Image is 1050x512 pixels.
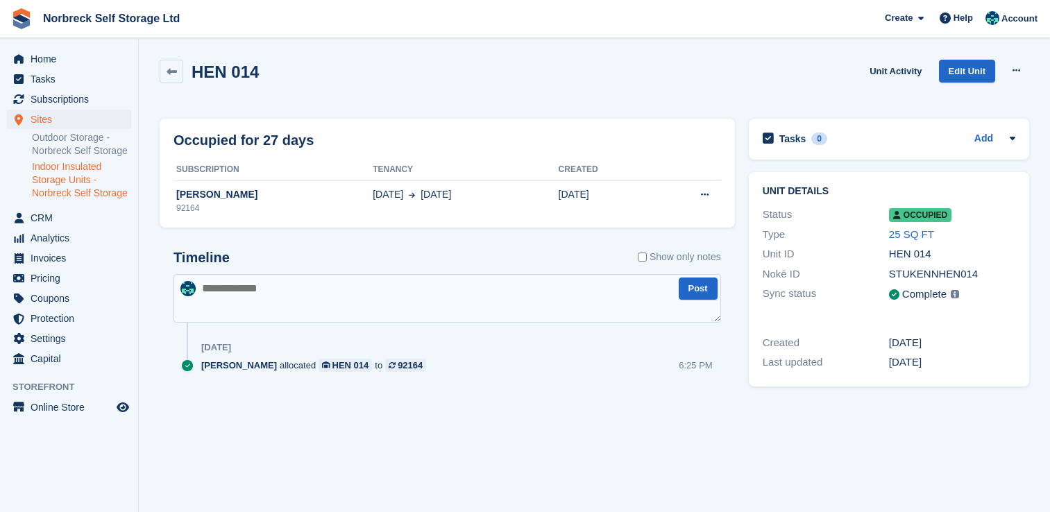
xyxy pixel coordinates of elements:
[173,250,230,266] h2: Timeline
[7,49,131,69] a: menu
[7,69,131,89] a: menu
[763,227,889,243] div: Type
[7,268,131,288] a: menu
[7,110,131,129] a: menu
[974,131,993,147] a: Add
[12,380,138,394] span: Storefront
[115,399,131,416] a: Preview store
[37,7,185,30] a: Norbreck Self Storage Ltd
[559,159,652,181] th: Created
[31,69,114,89] span: Tasks
[1001,12,1038,26] span: Account
[31,268,114,288] span: Pricing
[201,359,433,372] div: allocated to
[7,309,131,328] a: menu
[32,131,131,157] a: Outdoor Storage - Norbreck Self Storage
[201,342,231,353] div: [DATE]
[559,180,652,222] td: [DATE]
[889,228,934,240] a: 25 SQ FT
[7,228,131,248] a: menu
[373,187,403,202] span: [DATE]
[373,159,558,181] th: Tenancy
[7,89,131,109] a: menu
[985,11,999,25] img: Sally King
[763,246,889,262] div: Unit ID
[180,281,196,296] img: Sally King
[173,187,373,202] div: [PERSON_NAME]
[951,290,959,298] img: icon-info-grey-7440780725fd019a000dd9b08b2336e03edf1995a4989e88bcd33f0948082b44.svg
[889,246,1015,262] div: HEN 014
[889,355,1015,370] div: [DATE]
[31,89,114,109] span: Subscriptions
[902,287,947,302] div: Complete
[763,266,889,282] div: Nokē ID
[31,110,114,129] span: Sites
[679,359,712,372] div: 6:25 PM
[398,359,423,372] div: 92164
[939,60,995,83] a: Edit Unit
[779,133,806,145] h2: Tasks
[31,329,114,348] span: Settings
[889,335,1015,351] div: [DATE]
[201,359,277,372] span: [PERSON_NAME]
[31,309,114,328] span: Protection
[31,289,114,308] span: Coupons
[7,248,131,268] a: menu
[11,8,32,29] img: stora-icon-8386f47178a22dfd0bd8f6a31ec36ba5ce8667c1dd55bd0f319d3a0aa187defe.svg
[31,248,114,268] span: Invoices
[864,60,927,83] a: Unit Activity
[7,349,131,368] a: menu
[385,359,426,372] a: 92164
[763,355,889,370] div: Last updated
[763,335,889,351] div: Created
[421,187,451,202] span: [DATE]
[885,11,913,25] span: Create
[763,186,1015,197] h2: Unit details
[173,130,314,151] h2: Occupied for 27 days
[889,208,951,222] span: Occupied
[31,208,114,228] span: CRM
[954,11,973,25] span: Help
[32,160,131,200] a: Indoor Insulated Storage Units - Norbreck Self Storage
[7,329,131,348] a: menu
[31,349,114,368] span: Capital
[192,62,259,81] h2: HEN 014
[638,250,647,264] input: Show only notes
[889,266,1015,282] div: STUKENNHEN014
[763,207,889,223] div: Status
[679,278,718,300] button: Post
[811,133,827,145] div: 0
[31,398,114,417] span: Online Store
[638,250,721,264] label: Show only notes
[763,286,889,303] div: Sync status
[173,159,373,181] th: Subscription
[7,289,131,308] a: menu
[319,359,372,372] a: HEN 014
[7,398,131,417] a: menu
[31,228,114,248] span: Analytics
[7,208,131,228] a: menu
[173,202,373,214] div: 92164
[31,49,114,69] span: Home
[332,359,369,372] div: HEN 014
